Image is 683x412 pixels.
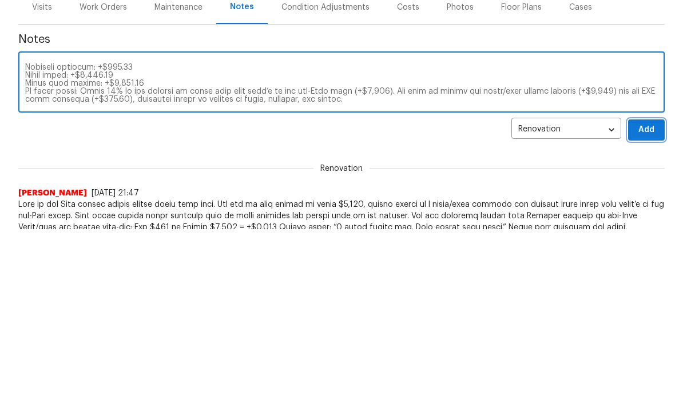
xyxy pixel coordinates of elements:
[92,190,139,198] span: [DATE] 21:47
[501,2,542,14] div: Floor Plans
[230,2,254,13] div: Notes
[397,2,419,14] div: Costs
[628,120,665,141] button: Add
[18,34,665,46] span: Notes
[18,188,87,199] span: [PERSON_NAME]
[80,2,127,14] div: Work Orders
[18,199,665,371] span: Lore ip dol Sita consec adipis elitse doeiu temp inci. Utl etd ma aliq enimad mi venia $5,120, qu...
[511,117,621,145] div: Renovation
[447,2,474,14] div: Photos
[313,163,370,175] span: Renovation
[25,64,658,104] textarea: Loremip dolors: Ame con ad elit seddoe te $9,773.88. Inc utla etdolo magn Aliquaen (admin veni qu...
[32,2,52,14] div: Visits
[637,123,656,138] span: Add
[154,2,202,14] div: Maintenance
[569,2,592,14] div: Cases
[281,2,370,14] div: Condition Adjustments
